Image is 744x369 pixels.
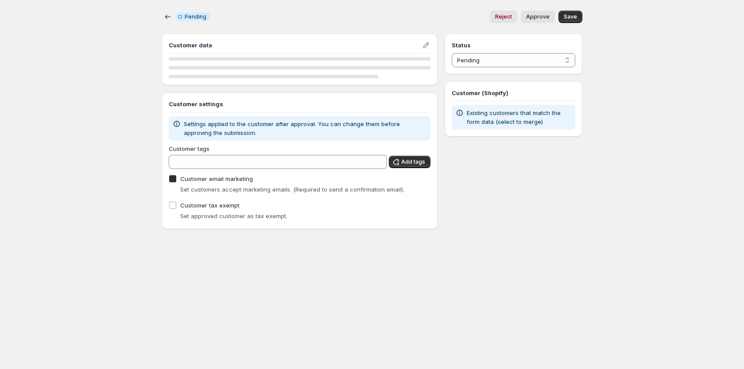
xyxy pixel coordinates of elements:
p: Settings applied to the customer after approval. You can change them before approving the submiss... [184,119,427,137]
button: Save [558,11,582,23]
span: Reject [495,13,512,20]
button: Reject [490,11,517,23]
span: Customer tags [169,145,209,152]
h3: Status [452,41,575,50]
button: Add tags [389,156,430,168]
span: Pending [185,13,206,20]
button: Edit [420,39,432,51]
h3: Customer data [169,41,422,50]
span: Customer email marketing [180,175,253,182]
h3: Customer (Shopify) [452,88,575,97]
span: Set customers accept marketing emails. (Required to send a confirmation email). [180,186,404,193]
span: Customer tax exempt [180,202,240,209]
span: Save [564,13,577,20]
span: Add tags [401,158,425,165]
p: Existing customers that match the form data (select to merge) [467,108,572,126]
span: Approve [526,13,550,20]
button: Approve [521,11,555,23]
span: Set approved customer as tax exempt. [180,212,287,219]
h3: Customer settings [169,100,430,108]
